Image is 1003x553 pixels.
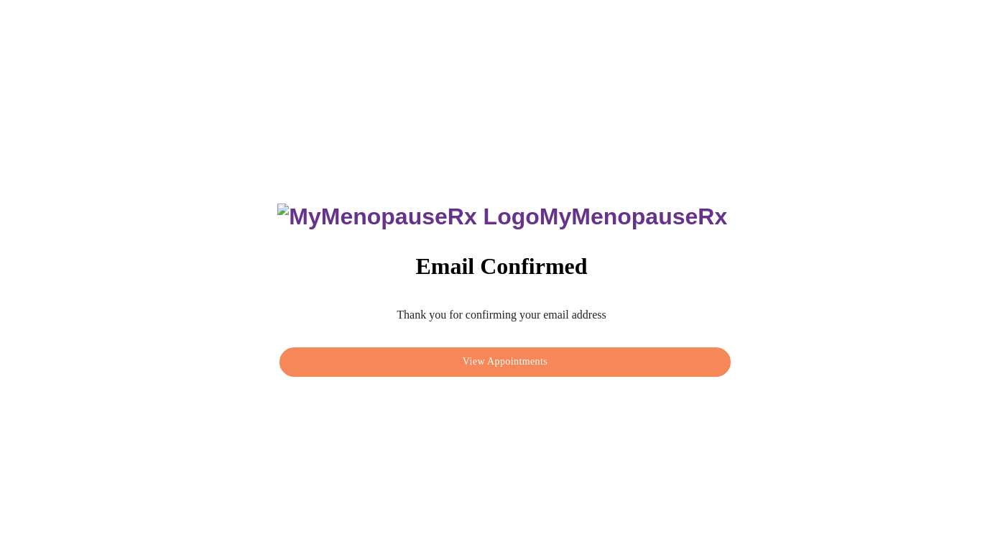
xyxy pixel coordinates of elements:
[276,351,734,363] a: View Appointments
[276,253,727,280] h3: Email Confirmed
[296,353,714,371] span: View Appointments
[279,347,731,377] button: View Appointments
[277,204,727,230] h3: MyMenopauseRx
[276,309,727,321] p: Thank you for confirming your email address
[277,204,539,230] img: MyMenopauseRx Logo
